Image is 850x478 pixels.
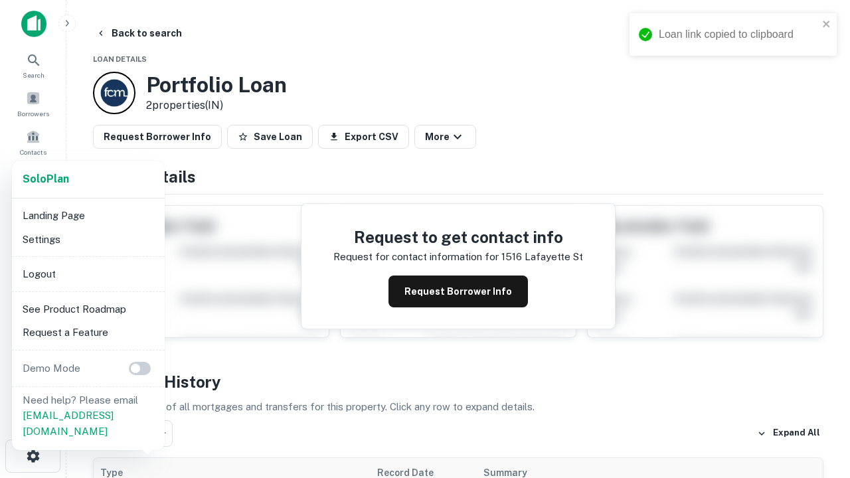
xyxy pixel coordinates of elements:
[17,262,159,286] li: Logout
[659,27,818,42] div: Loan link copied to clipboard
[784,372,850,436] iframe: Chat Widget
[17,360,86,376] p: Demo Mode
[23,410,114,437] a: [EMAIL_ADDRESS][DOMAIN_NAME]
[17,228,159,252] li: Settings
[23,171,69,187] a: SoloPlan
[23,392,154,439] p: Need help? Please email
[17,321,159,345] li: Request a Feature
[17,297,159,321] li: See Product Roadmap
[23,173,69,185] strong: Solo Plan
[17,204,159,228] li: Landing Page
[822,19,831,31] button: close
